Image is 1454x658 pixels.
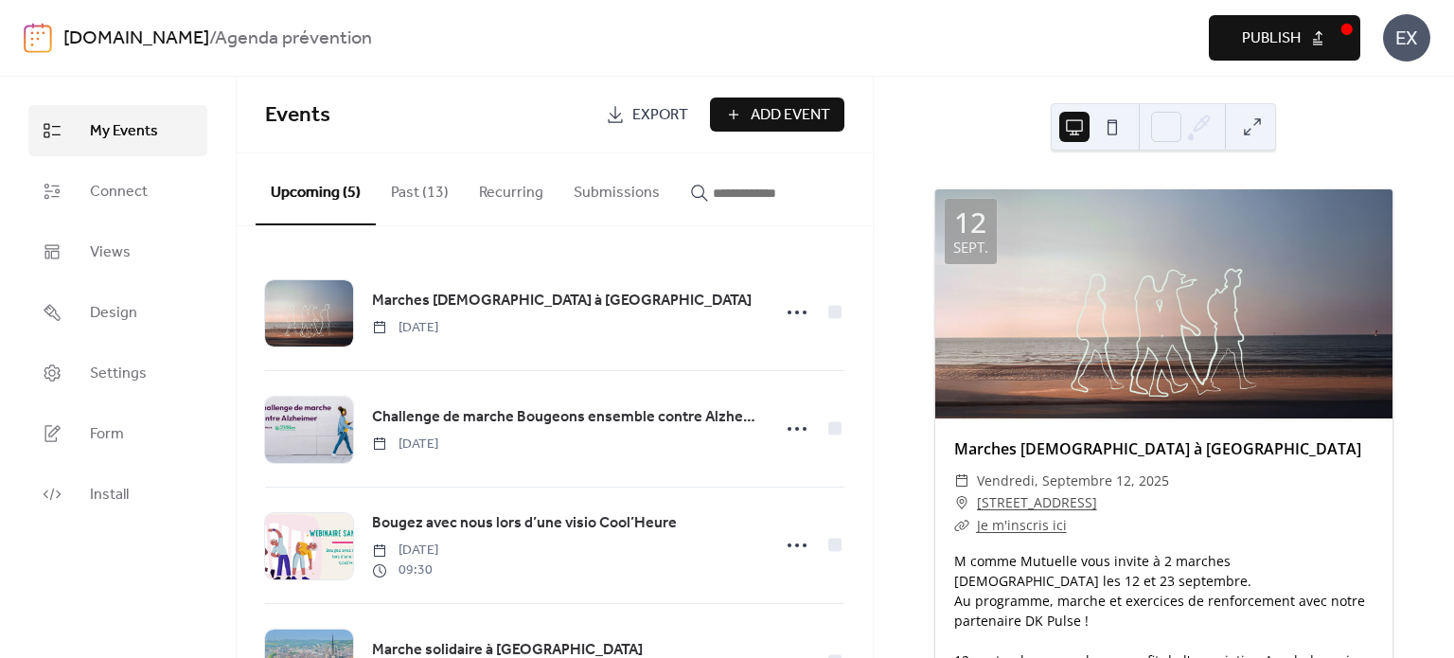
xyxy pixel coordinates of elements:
[977,516,1067,534] a: Je m'inscris ici
[28,347,207,399] a: Settings
[24,23,52,53] img: logo
[1383,14,1430,62] div: EX
[954,514,969,537] div: ​
[90,302,137,325] span: Design
[372,318,438,338] span: [DATE]
[372,406,758,429] span: Challenge de marche Bougeons ensemble contre Alzheimer
[372,511,677,536] a: Bougez avec nous lors d’une visio Cool’Heure
[372,289,752,313] a: Marches [DEMOGRAPHIC_DATA] à [GEOGRAPHIC_DATA]
[372,512,677,535] span: Bougez avec nous lors d’une visio Cool’Heure
[1209,15,1360,61] button: Publish
[90,363,147,385] span: Settings
[90,181,148,204] span: Connect
[372,541,438,560] span: [DATE]
[632,104,688,127] span: Export
[710,98,844,132] button: Add Event
[1242,27,1301,50] span: Publish
[954,470,969,492] div: ​
[28,469,207,520] a: Install
[977,491,1097,514] a: [STREET_ADDRESS]
[977,470,1169,492] span: vendredi, septembre 12, 2025
[954,208,986,237] div: 12
[28,105,207,156] a: My Events
[372,435,438,454] span: [DATE]
[90,423,124,446] span: Form
[215,21,372,57] b: Agenda prévention
[953,240,988,255] div: sept.
[90,241,131,264] span: Views
[63,21,209,57] a: [DOMAIN_NAME]
[376,153,464,223] button: Past (13)
[954,438,1361,459] a: Marches [DEMOGRAPHIC_DATA] à [GEOGRAPHIC_DATA]
[751,104,830,127] span: Add Event
[592,98,702,132] a: Export
[28,166,207,217] a: Connect
[372,290,752,312] span: Marches [DEMOGRAPHIC_DATA] à [GEOGRAPHIC_DATA]
[209,21,215,57] b: /
[464,153,559,223] button: Recurring
[90,484,129,507] span: Install
[28,287,207,338] a: Design
[90,120,158,143] span: My Events
[372,560,438,580] span: 09:30
[28,226,207,277] a: Views
[559,153,675,223] button: Submissions
[954,491,969,514] div: ​
[372,405,758,430] a: Challenge de marche Bougeons ensemble contre Alzheimer
[256,153,376,225] button: Upcoming (5)
[265,95,330,136] span: Events
[28,408,207,459] a: Form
